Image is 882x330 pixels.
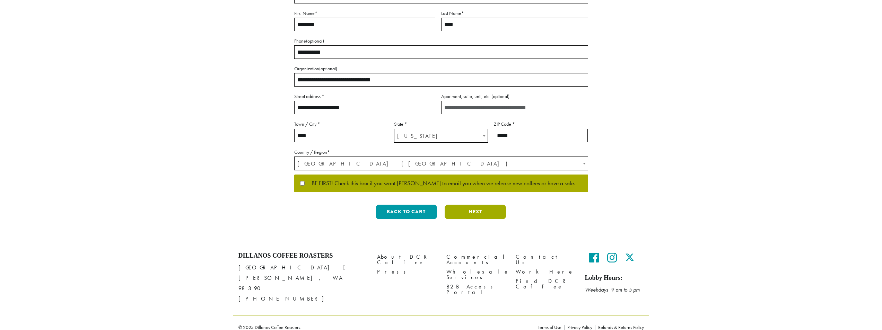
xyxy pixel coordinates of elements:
[564,325,595,330] a: Privacy Policy
[306,38,324,44] span: (optional)
[294,120,388,128] label: Town / City
[538,325,564,330] a: Terms of Use
[585,274,644,282] h5: Lobby Hours:
[516,267,575,277] a: Work Here
[516,277,575,292] a: Find DCR Coffee
[441,9,588,18] label: Last Name
[377,267,436,277] a: Press
[238,252,367,260] h4: Dillanos Coffee Roasters
[319,65,337,72] span: (optional)
[446,267,505,282] a: Wholesale Services
[238,325,527,330] p: © 2025 Dillanos Coffee Roasters.
[516,252,575,267] a: Contact Us
[445,205,506,219] button: Next
[494,120,588,128] label: ZIP Code
[305,180,575,187] span: BE FIRST! Check this box if you want [PERSON_NAME] to email you when we release new coffees or ha...
[446,282,505,297] a: B2B Access Portal
[238,262,367,304] p: [GEOGRAPHIC_DATA] E [PERSON_NAME], WA 98390 [PHONE_NUMBER]
[441,92,588,101] label: Apartment, suite, unit, etc.
[595,325,644,330] a: Refunds & Returns Policy
[294,157,588,170] span: Country / Region
[446,252,505,267] a: Commercial Accounts
[491,93,509,99] span: (optional)
[394,120,488,128] label: State
[294,92,435,101] label: Street address
[394,129,488,143] span: Washington
[377,252,436,267] a: About DCR Coffee
[294,64,588,73] label: Organization
[376,205,437,219] button: Back to cart
[394,129,488,143] span: State
[300,181,305,186] input: BE FIRST! Check this box if you want [PERSON_NAME] to email you when we release new coffees or ha...
[585,286,640,293] em: Weekdays 9 am to 5 pm
[294,9,435,18] label: First Name
[295,157,588,170] span: United States (US)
